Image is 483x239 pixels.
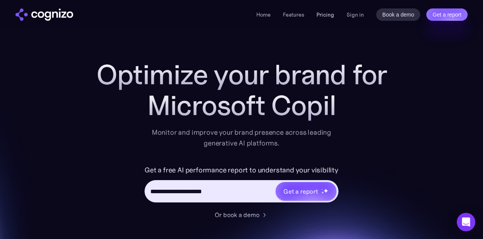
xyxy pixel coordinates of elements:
[283,11,304,18] a: Features
[22,12,38,18] div: v 4.0.25
[85,45,130,50] div: Keywords by Traffic
[323,188,328,193] img: star
[21,45,27,51] img: tab_domain_overview_orange.svg
[347,10,364,19] a: Sign in
[15,8,73,21] a: home
[256,11,271,18] a: Home
[275,181,337,201] a: Get a reportstarstarstar
[15,8,73,21] img: cognizo logo
[88,90,396,121] div: Microsoft Copil
[215,210,259,219] div: Or book a demo
[88,59,396,90] h1: Optimize your brand for
[426,8,468,21] a: Get a report
[12,20,19,26] img: website_grey.svg
[145,164,338,176] label: Get a free AI performance report to understand your visibility
[12,12,19,18] img: logo_orange.svg
[77,45,83,51] img: tab_keywords_by_traffic_grey.svg
[215,210,269,219] a: Or book a demo
[145,164,338,206] form: Hero URL Input Form
[316,11,334,18] a: Pricing
[321,191,324,194] img: star
[457,213,475,231] div: Open Intercom Messenger
[283,187,318,196] div: Get a report
[376,8,421,21] a: Book a demo
[29,45,69,50] div: Domain Overview
[321,189,323,190] img: star
[147,127,337,149] div: Monitor and improve your brand presence across leading generative AI platforms.
[20,20,55,26] div: Domain: [URL]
